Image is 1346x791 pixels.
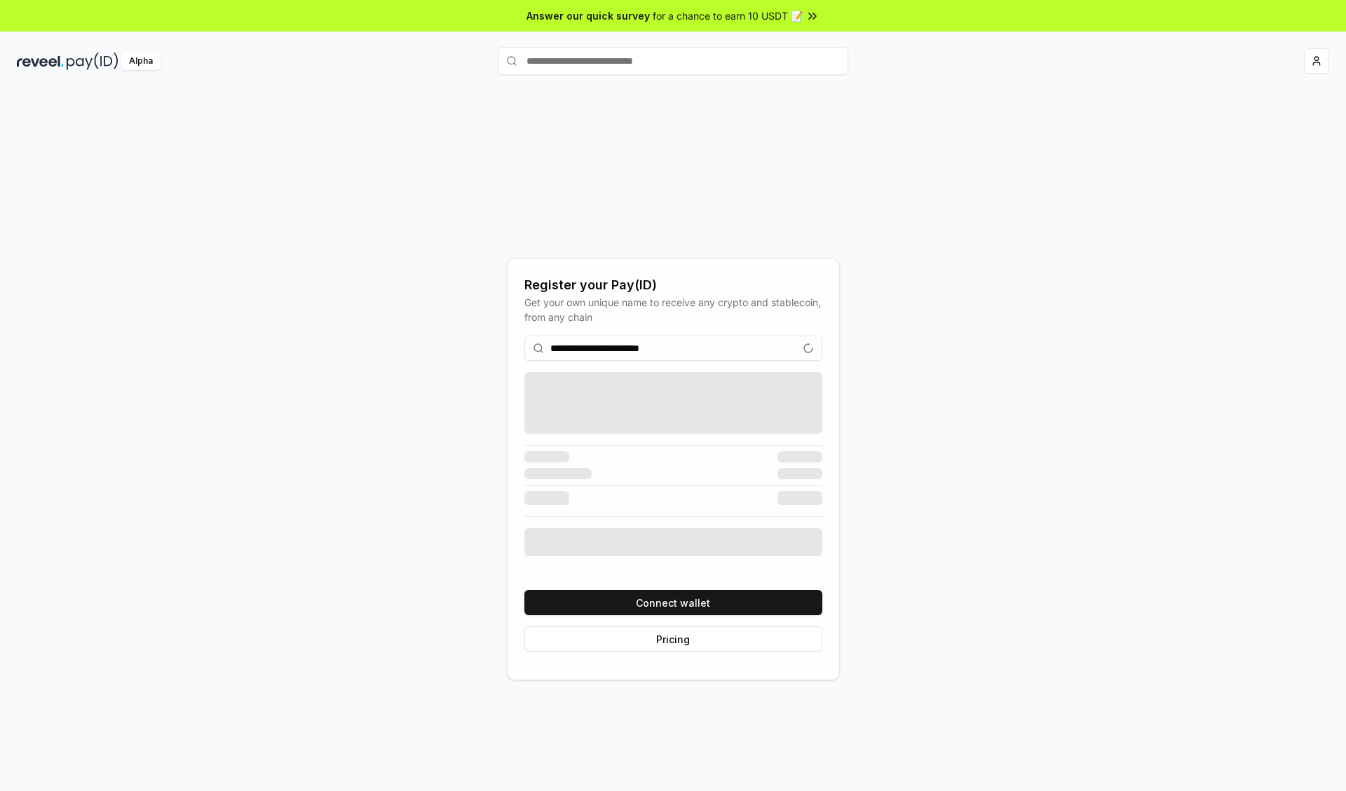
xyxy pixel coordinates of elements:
div: Get your own unique name to receive any crypto and stablecoin, from any chain [524,295,822,324]
button: Pricing [524,626,822,652]
img: reveel_dark [17,53,64,70]
div: Alpha [121,53,161,70]
span: for a chance to earn 10 USDT 📝 [653,8,803,23]
span: Answer our quick survey [526,8,650,23]
button: Connect wallet [524,590,822,615]
img: pay_id [67,53,118,70]
div: Register your Pay(ID) [524,275,822,295]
